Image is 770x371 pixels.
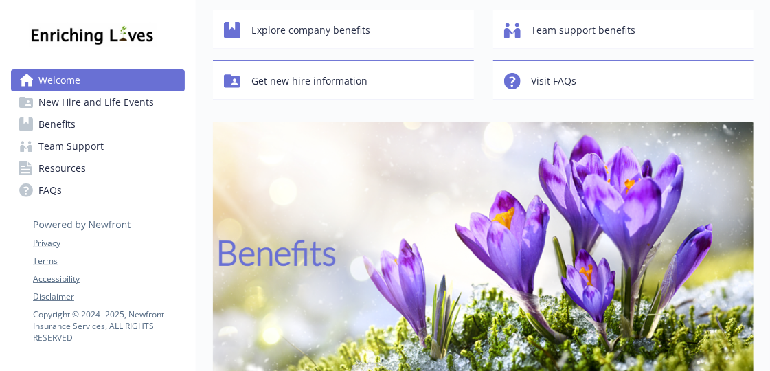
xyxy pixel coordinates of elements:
[532,68,577,94] span: Visit FAQs
[213,10,474,49] button: Explore company benefits
[493,60,754,100] button: Visit FAQs
[11,113,185,135] a: Benefits
[11,157,185,179] a: Resources
[11,135,185,157] a: Team Support
[33,237,184,249] a: Privacy
[532,17,636,43] span: Team support benefits
[11,69,185,91] a: Welcome
[38,135,104,157] span: Team Support
[38,91,154,113] span: New Hire and Life Events
[33,273,184,285] a: Accessibility
[251,17,370,43] span: Explore company benefits
[38,179,62,201] span: FAQs
[33,255,184,267] a: Terms
[11,91,185,113] a: New Hire and Life Events
[38,113,76,135] span: Benefits
[38,157,86,179] span: Resources
[251,68,367,94] span: Get new hire information
[213,60,474,100] button: Get new hire information
[33,308,184,344] p: Copyright © 2024 - 2025 , Newfront Insurance Services, ALL RIGHTS RESERVED
[38,69,80,91] span: Welcome
[493,10,754,49] button: Team support benefits
[11,179,185,201] a: FAQs
[33,291,184,303] a: Disclaimer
